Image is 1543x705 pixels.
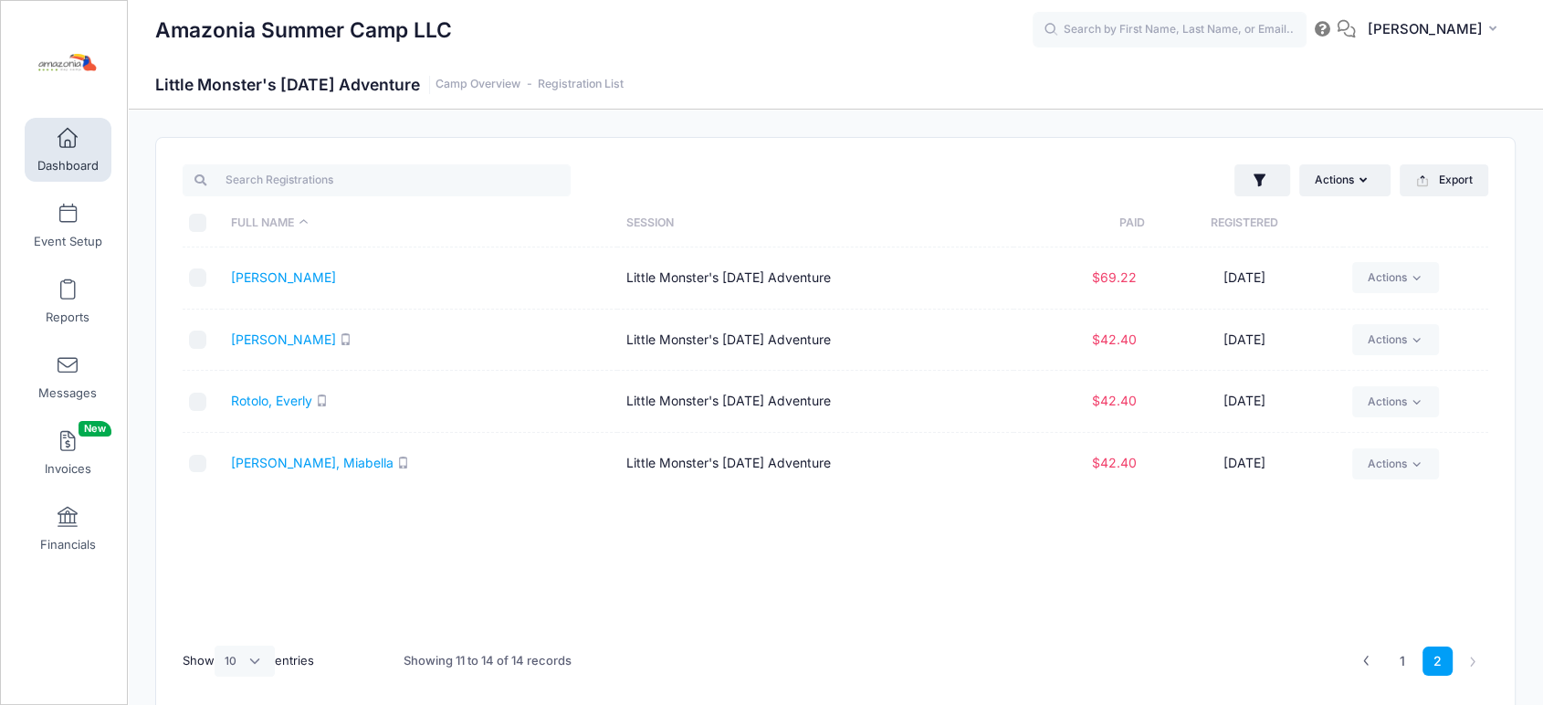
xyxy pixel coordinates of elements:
span: $42.40 [1092,331,1137,347]
a: Actions [1352,262,1439,293]
th: Full Name: activate to sort column descending [222,199,617,247]
a: Event Setup [25,194,111,258]
input: Search by First Name, Last Name, or Email... [1033,12,1307,48]
a: 2 [1422,647,1453,677]
a: [PERSON_NAME], Miabella [231,455,394,470]
a: Amazonia Summer Camp LLC [1,19,129,106]
a: Dashboard [25,118,111,182]
button: [PERSON_NAME] [1356,9,1516,51]
a: Actions [1352,324,1439,355]
a: Messages [25,345,111,409]
a: Rotolo, Everly [231,393,312,408]
a: [PERSON_NAME] [231,269,336,285]
button: Actions [1299,164,1391,195]
span: $42.40 [1092,455,1137,470]
span: $69.22 [1092,269,1137,285]
th: Paid: activate to sort column ascending [1013,199,1145,247]
td: Little Monster's [DATE] Adventure [617,371,1013,433]
td: Little Monster's [DATE] Adventure [617,310,1013,372]
input: Search Registrations [183,164,571,195]
span: Reports [46,310,89,325]
span: Event Setup [34,234,102,249]
a: [PERSON_NAME] [231,331,336,347]
a: Actions [1352,448,1439,479]
span: $42.40 [1092,393,1137,408]
div: Showing 11 to 14 of 14 records [404,640,572,682]
th: Registered: activate to sort column ascending [1145,199,1343,247]
a: Registration List [538,78,624,91]
i: SMS enabled [316,395,328,406]
a: Camp Overview [436,78,520,91]
span: Messages [38,385,97,401]
a: 1 [1387,647,1417,677]
span: Invoices [45,461,91,477]
a: InvoicesNew [25,421,111,485]
td: [DATE] [1145,433,1343,494]
h1: Amazonia Summer Camp LLC [155,9,452,51]
h1: Little Monster's [DATE] Adventure [155,75,624,94]
a: Actions [1352,386,1439,417]
select: Showentries [215,646,275,677]
span: Financials [40,537,96,552]
td: [DATE] [1145,310,1343,372]
td: [DATE] [1145,247,1343,310]
i: SMS enabled [340,333,352,345]
button: Export [1400,164,1488,195]
a: Reports [25,269,111,333]
span: New [79,421,111,437]
td: Little Monster's [DATE] Adventure [617,433,1013,494]
span: [PERSON_NAME] [1368,19,1483,39]
span: Dashboard [37,158,99,174]
td: Little Monster's [DATE] Adventure [617,247,1013,310]
th: Session: activate to sort column ascending [617,199,1013,247]
img: Amazonia Summer Camp LLC [31,28,100,97]
label: Show entries [183,646,314,677]
a: Financials [25,497,111,561]
td: [DATE] [1145,371,1343,433]
i: SMS enabled [397,457,409,468]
